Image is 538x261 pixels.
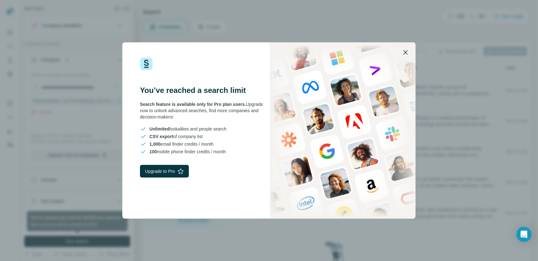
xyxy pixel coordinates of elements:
[140,165,189,178] button: Upgrade to Pro
[140,101,269,120] div: Upgrade now to unlock advanced searches, find more companies and decision-makers!
[149,149,226,155] span: mobile phone finder credits / month
[149,141,213,147] span: email finder credits / month
[149,134,173,139] span: CSV export
[140,85,269,95] h3: You’ve reached a search limit
[149,126,226,132] span: lookalikes and people search
[140,58,153,70] img: Surfe Logo
[149,126,170,131] span: Unlimited
[270,42,416,219] img: Surfe Stock Photo - showing people and technologies
[140,102,246,107] span: Search feature is available only for Pro plan users.
[149,142,161,147] span: 1,000
[517,227,532,242] div: Open Intercom Messenger
[149,133,203,140] span: of company list
[149,149,157,154] span: 100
